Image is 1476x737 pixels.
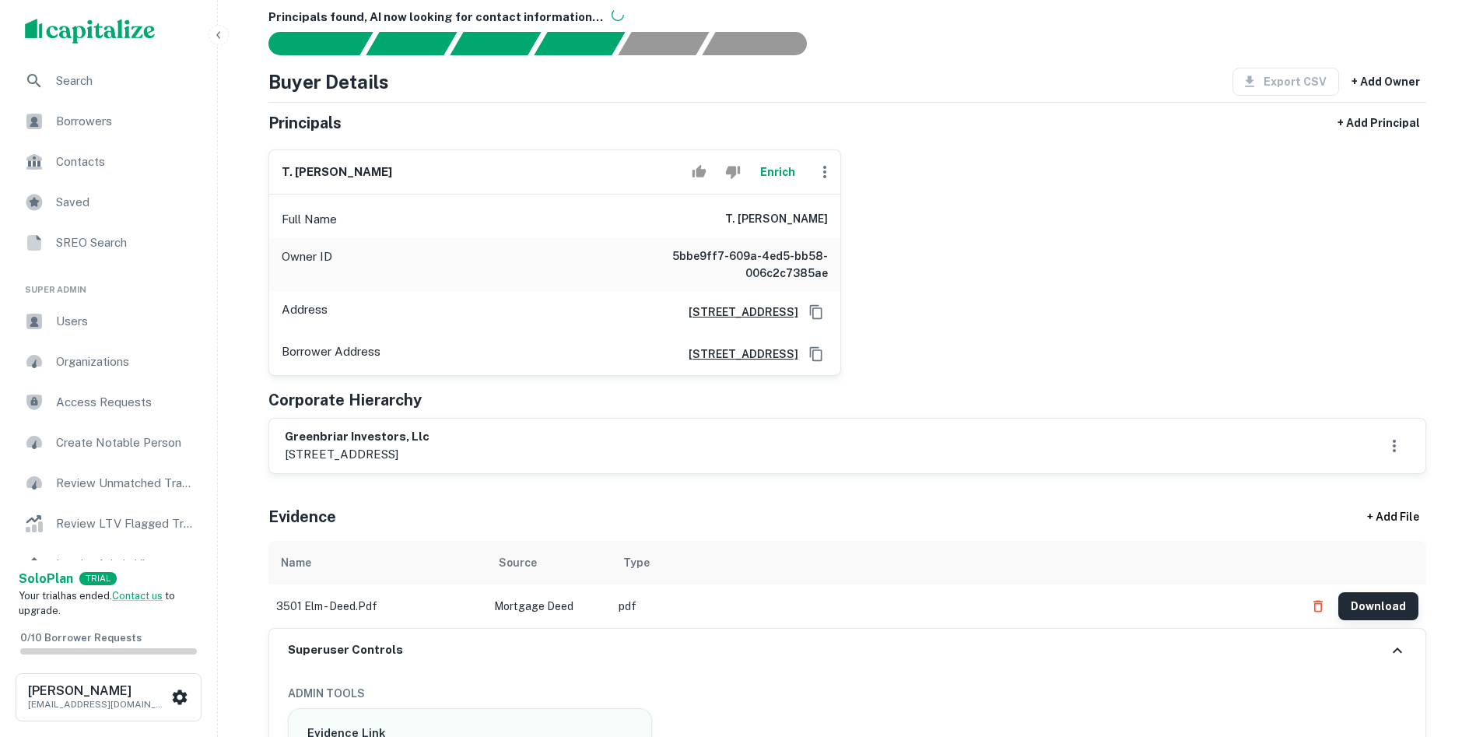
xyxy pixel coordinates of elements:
[56,193,195,212] span: Saved
[12,384,205,421] a: Access Requests
[12,103,205,140] a: Borrowers
[282,247,332,282] p: Owner ID
[16,673,202,721] button: [PERSON_NAME][EMAIL_ADDRESS][DOMAIN_NAME]
[676,346,798,363] a: [STREET_ADDRESS]
[1338,592,1418,620] button: Download
[79,572,117,585] div: TRIAL
[719,156,746,188] button: Reject
[28,685,168,697] h6: [PERSON_NAME]
[1339,504,1448,532] div: + Add File
[25,19,156,44] img: capitalize-logo.png
[753,156,803,188] button: Enrich
[285,445,429,464] p: [STREET_ADDRESS]
[641,247,828,282] h6: 5bbe9ff7-609a-4ed5-bb58-006c2c7385ae
[12,184,205,221] a: Saved
[486,541,611,584] th: Source
[268,505,336,528] h5: Evidence
[250,32,366,55] div: Sending borrower request to AI...
[12,303,205,340] a: Users
[56,112,195,131] span: Borrowers
[12,224,205,261] a: SREO Search
[19,571,73,586] strong: Solo Plan
[285,428,429,446] h6: greenbriar investors, llc
[703,32,826,55] div: AI fulfillment process complete.
[268,584,486,628] td: 3501 elm - deed.pdf
[19,590,175,617] span: Your trial has ended. to upgrade.
[56,433,195,452] span: Create Notable Person
[366,32,457,55] div: Your request is received and processing...
[725,210,828,229] h6: t. [PERSON_NAME]
[282,163,392,181] h6: t. [PERSON_NAME]
[56,393,195,412] span: Access Requests
[56,514,195,533] span: Review LTV Flagged Transactions
[12,265,205,303] li: Super Admin
[268,388,422,412] h5: Corporate Hierarchy
[1345,68,1426,96] button: + Add Owner
[611,584,1296,628] td: pdf
[12,143,205,181] a: Contacts
[805,342,828,366] button: Copy Address
[282,300,328,324] p: Address
[1398,612,1476,687] iframe: Chat Widget
[20,632,142,644] span: 0 / 10 Borrower Requests
[534,32,625,55] div: Principals found, AI now looking for contact information...
[12,505,205,542] a: Review LTV Flagged Transactions
[450,32,541,55] div: Documents found, AI parsing details...
[611,541,1296,584] th: Type
[12,424,205,462] a: Create Notable Person
[56,153,195,171] span: Contacts
[56,233,195,252] span: SREO Search
[19,570,73,588] a: SoloPlan
[28,697,168,711] p: [EMAIL_ADDRESS][DOMAIN_NAME]
[486,584,611,628] td: Mortgage Deed
[282,342,380,366] p: Borrower Address
[288,685,1407,702] h6: ADMIN TOOLS
[1304,594,1332,619] button: Delete file
[288,641,403,659] h6: Superuser Controls
[12,343,205,381] a: Organizations
[56,474,195,493] span: Review Unmatched Transactions
[618,32,709,55] div: Principals found, still searching for contact information. This may take time...
[685,156,713,188] button: Accept
[12,465,205,502] a: Review Unmatched Transactions
[676,304,798,321] a: [STREET_ADDRESS]
[1331,109,1426,137] button: + Add Principal
[12,546,205,583] a: Lender Admin View
[112,590,163,602] a: Contact us
[268,9,1426,26] h6: Principals found, AI now looking for contact information...
[282,210,337,229] p: Full Name
[12,62,205,100] a: Search
[268,541,486,584] th: Name
[281,553,311,572] div: Name
[56,72,195,90] span: Search
[623,553,650,572] div: Type
[56,312,195,331] span: Users
[268,541,1426,628] div: scrollable content
[499,553,537,572] div: Source
[268,68,389,96] h4: Buyer Details
[56,555,195,574] span: Lender Admin View
[56,353,195,371] span: Organizations
[805,300,828,324] button: Copy Address
[268,111,342,135] h5: Principals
